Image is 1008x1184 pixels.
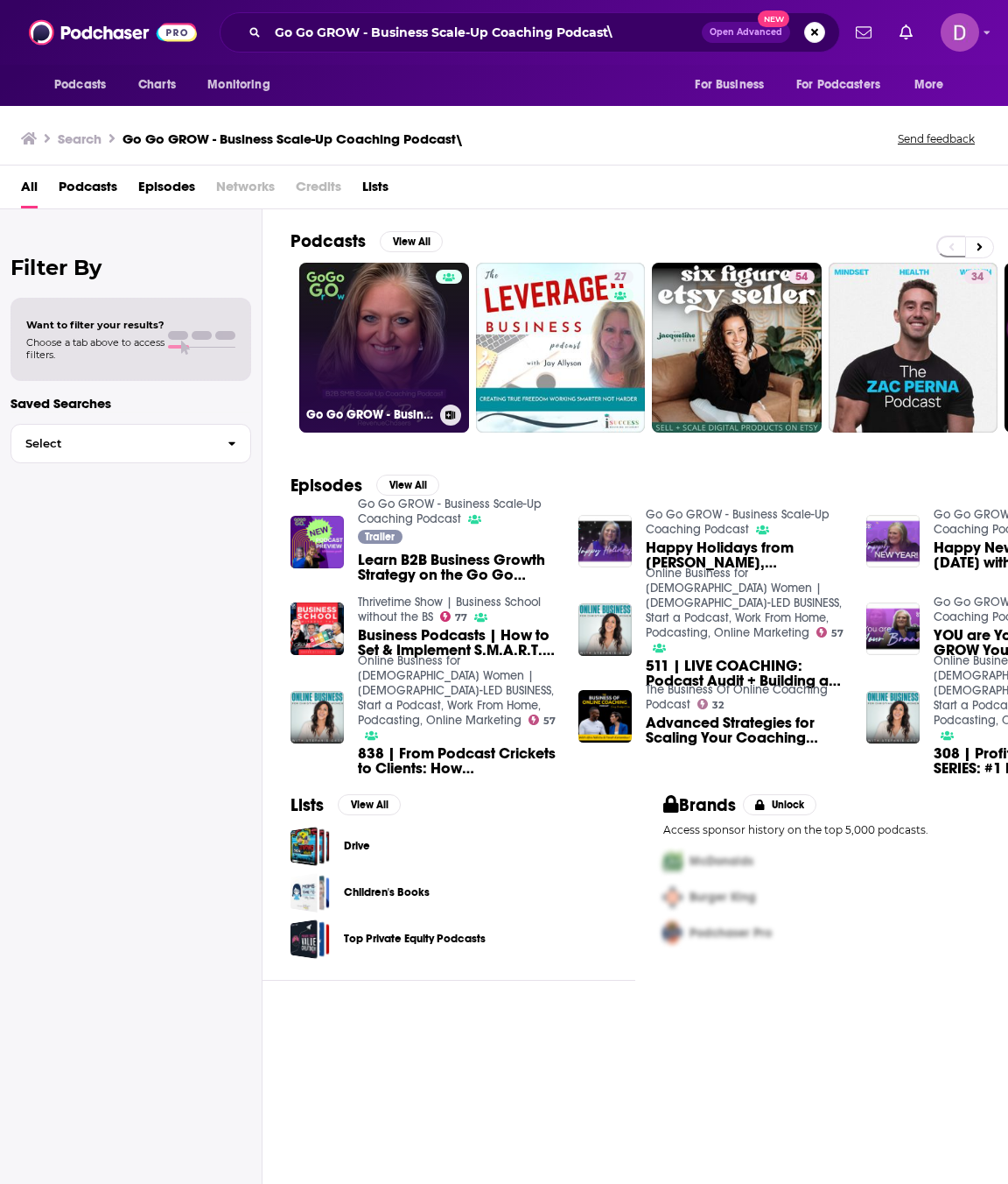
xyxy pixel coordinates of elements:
img: 838 | From Podcast Crickets to Clients: How Charlotte Haggie Built a Global Coaching Business [290,691,344,744]
button: Show profile menu [941,13,979,52]
a: Lists [362,173,388,208]
button: View All [338,794,401,815]
a: 54 [652,263,822,433]
img: Second Pro Logo [656,879,689,915]
img: Happy Holidays from Michelle Page, RevenueChasers & Go Go GROW Podcast [578,515,632,568]
a: Learn B2B Business Growth Strategy on the Go Go GROW Podcast | Season 1 Preview [358,553,557,582]
img: Happy New Year! Bring in 2025 with Michelle Page, RevenueChasers & Go Go GROW Podcast [866,515,920,568]
h2: Brands [663,794,736,816]
a: ListsView All [290,794,401,816]
button: View All [376,475,439,496]
a: Business Podcasts | How to Set & Implement S.M.A.R.T. Goals In Route to Growing Your Business NOW... [290,603,344,656]
img: 511 | LIVE COACHING: Podcast Audit + Building a Podcast Brand Map & Business Coaching [578,603,632,657]
img: YOU are Your Brand - Go Go GROW Your Brand with Thought Leadership [866,603,920,656]
img: Podchaser - Follow, Share and Rate Podcasts [29,16,197,49]
a: 57 [528,715,556,725]
a: 27 [476,263,646,433]
a: The Business Of Online Coaching Podcast [646,682,828,712]
span: More [914,73,944,97]
a: Happy Holidays from Michelle Page, RevenueChasers & Go Go GROW Podcast [646,540,845,570]
span: Happy Holidays from [PERSON_NAME], RevenueChasers & Go Go GROW Podcast [646,540,845,570]
a: Top Private Equity Podcasts [344,929,486,948]
a: Show notifications dropdown [849,18,878,47]
span: 54 [795,269,808,286]
a: 57 [816,627,844,638]
span: Select [11,438,213,449]
h3: Go Go GROW - Business Scale-Up Coaching Podcast [306,407,433,422]
a: 54 [788,270,815,284]
a: Charts [127,68,186,102]
button: Open AdvancedNew [702,22,790,43]
a: Online Business for Christian Women | GOD-LED BUSINESS, Start a Podcast, Work From Home, Podcasti... [646,566,842,640]
button: open menu [785,68,906,102]
a: Top Private Equity Podcasts [290,920,330,959]
img: User Profile [941,13,979,52]
span: 77 [455,614,467,622]
span: Networks [216,173,275,208]
a: EpisodesView All [290,475,439,497]
span: 838 | From Podcast Crickets to Clients: How [PERSON_NAME] Built a Global Coaching Business [358,746,557,776]
span: Charts [138,73,176,97]
span: Open Advanced [710,28,782,37]
a: Children's Books [344,883,430,902]
button: open menu [902,68,966,102]
span: 57 [831,630,843,638]
a: 77 [440,611,468,622]
button: Select [10,424,251,463]
a: Drive [290,827,330,866]
h3: Search [58,130,101,147]
span: Podcasts [54,73,106,97]
span: For Business [695,73,764,97]
a: Thrivetime Show | Business School without the BS [358,595,541,624]
a: All [21,173,38,208]
button: open menu [682,68,786,102]
p: Saved Searches [10,395,251,412]
a: Advanced Strategies for Scaling Your Coaching Business To 6-Figures | #0140 | The Business Of Onl... [646,715,845,745]
a: Show notifications dropdown [892,18,920,47]
button: Unlock [743,794,817,815]
img: Learn B2B Business Growth Strategy on the Go Go GROW Podcast | Season 1 Preview [290,516,344,569]
p: Access sponsor history on the top 5,000 podcasts. [663,823,980,836]
a: 838 | From Podcast Crickets to Clients: How Charlotte Haggie Built a Global Coaching Business [358,746,557,776]
h2: Podcasts [290,230,366,252]
span: Choose a tab above to access filters. [26,336,164,361]
span: Podchaser Pro [689,926,772,941]
span: 32 [712,701,724,709]
span: 27 [614,269,626,286]
h3: Go Go GROW - Business Scale-Up Coaching Podcast\ [122,130,462,147]
a: 308 | Profitable Podcast SERIES: #1 Business Strategy for Growth to Get More Podcast Downloads! [866,691,920,744]
a: Episodes [138,173,195,208]
span: Credits [296,173,341,208]
a: Go Go GROW - Business Scale-Up Coaching Podcast [358,497,542,526]
button: open menu [42,68,129,102]
button: View All [380,231,443,252]
span: 34 [971,269,983,286]
a: 511 | LIVE COACHING: Podcast Audit + Building a Podcast Brand Map & Business Coaching [646,659,845,688]
a: Children's Books [290,873,330,913]
span: Want to filter your results? [26,319,164,331]
img: Advanced Strategies for Scaling Your Coaching Business To 6-Figures | #0140 | The Business Of Onl... [578,690,632,744]
input: Search podcasts, credits, & more... [268,18,702,46]
span: For Podcasters [796,73,880,97]
a: 32 [697,699,724,709]
a: Go Go GROW - Business Scale-Up Coaching Podcast [646,507,829,537]
span: Burger King [689,890,756,905]
a: Drive [344,836,370,856]
button: Send feedback [892,131,980,146]
a: Business Podcasts | How to Set & Implement S.M.A.R.T. Goals In Route to Growing Your Business NOW... [358,628,557,658]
